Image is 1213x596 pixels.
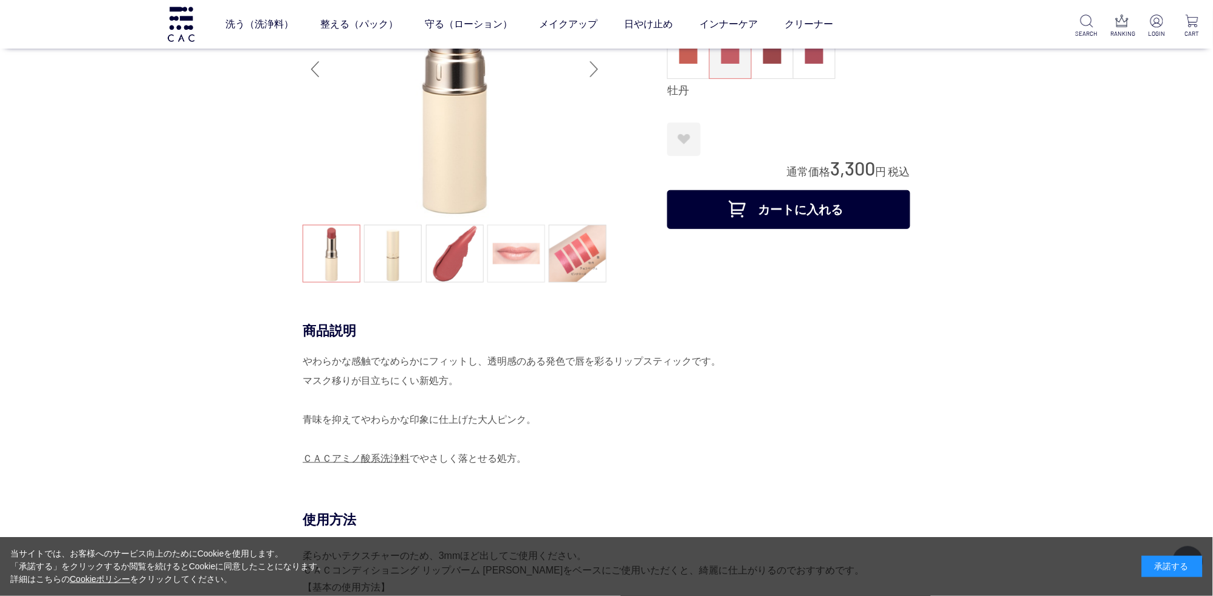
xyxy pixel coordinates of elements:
a: リップ [600,47,625,57]
div: 商品説明 [303,322,910,340]
a: インナーケア [699,7,758,41]
button: カートに入れる [667,190,910,229]
a: 日やけ止め [624,7,673,41]
a: Cookieポリシー [70,574,131,584]
img: logo [166,7,196,41]
a: クリーナー [785,7,833,41]
a: ベース [434,47,459,57]
div: 承諾する [1142,556,1203,577]
a: 守る（ローション） [425,7,512,41]
a: お気に入りに登録する [667,123,701,156]
div: やわらかな感触でなめらかにフィットし、透明感のある発色で唇を彩るリップスティックです。 マスク移りが目立ちにくい新処方。 青味を抑えてやわらかな印象に仕上げた大人ピンク。 でやさしく落とせる処方。 [303,352,910,468]
a: RANKING [1111,15,1133,38]
span: 通常価格 [787,166,831,178]
div: Next slide [582,45,606,94]
span: 円 [876,166,887,178]
div: Previous slide [303,45,327,94]
a: SEARCH [1076,15,1098,38]
span: 3,300 [831,157,876,179]
a: 洗う（洗浄料） [225,7,294,41]
div: 牡丹 [667,84,910,98]
p: LOGIN [1146,29,1168,38]
a: メイクアップ [539,7,597,41]
span: 税込 [888,166,910,178]
a: アイ [481,47,498,57]
a: ＣＡＣアミノ酸系洗浄料 [303,453,410,464]
a: 整える（パック） [320,7,398,41]
a: CART [1181,15,1203,38]
p: CART [1181,29,1203,38]
p: RANKING [1111,29,1133,38]
p: SEARCH [1076,29,1098,38]
a: フェイスカラー [519,47,579,57]
div: 使用方法 [303,511,910,529]
div: 当サイトでは、お客様へのサービス向上のためにCookieを使用します。 「承諾する」をクリックするか閲覧を続けるとCookieに同意したことになります。 詳細はこちらの をクリックしてください。 [10,547,326,586]
a: LOGIN [1146,15,1168,38]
